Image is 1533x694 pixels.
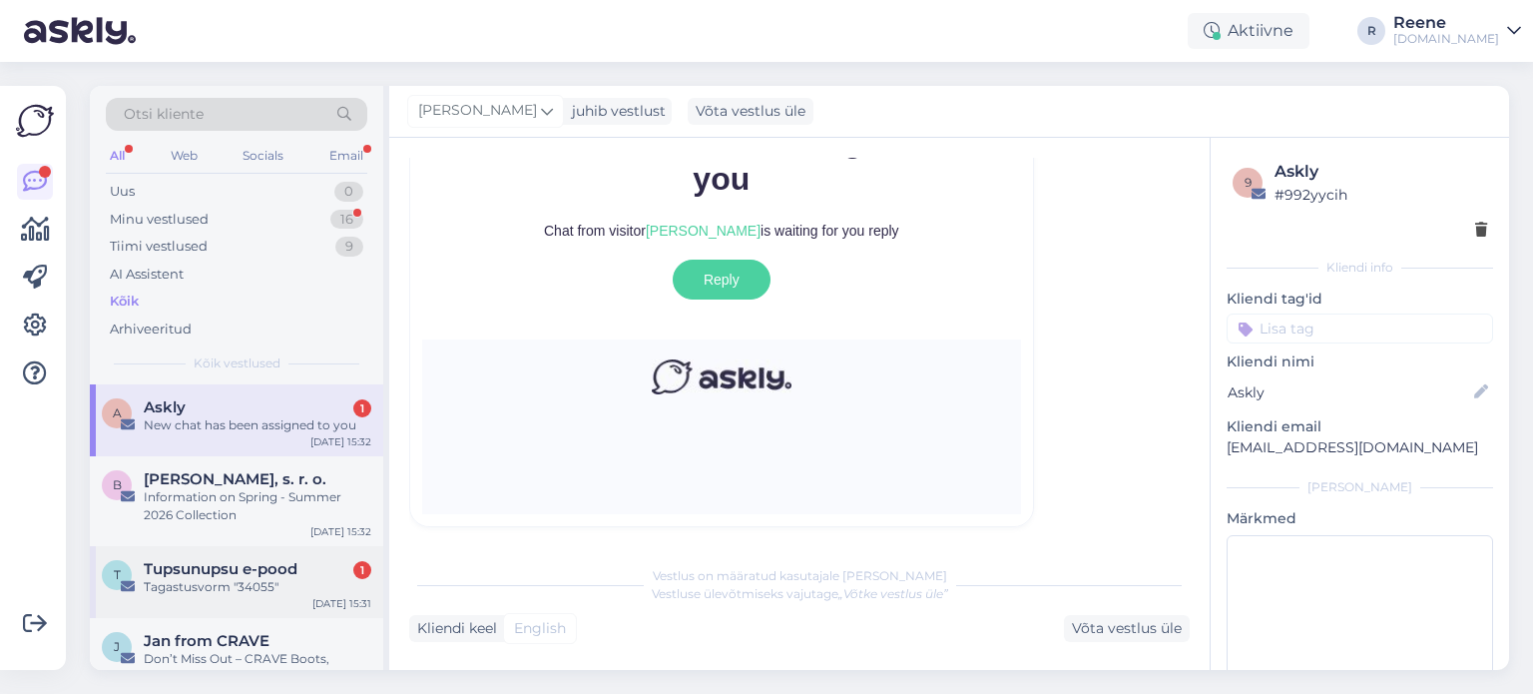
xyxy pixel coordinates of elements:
[652,359,791,395] img: Askly logo
[110,320,192,340] div: Arhiveeritud
[144,398,186,416] span: Askly
[652,586,948,601] span: Vestluse ülevõtmiseks vajutage
[673,260,770,300] a: Reply
[110,210,209,230] div: Minu vestlused
[1188,13,1309,49] div: Aktiivne
[113,477,122,492] span: B
[330,210,363,230] div: 16
[1393,15,1499,31] div: Reene
[353,399,371,417] div: 1
[353,561,371,579] div: 1
[1227,508,1493,529] p: Märkmed
[688,98,813,125] div: Võta vestlus üle
[564,101,666,122] div: juhib vestlust
[838,586,948,601] i: „Võtke vestlus üle”
[1227,259,1493,277] div: Kliendi info
[1227,478,1493,496] div: [PERSON_NAME]
[409,618,497,639] div: Kliendi keel
[1275,160,1487,184] div: Askly
[110,182,135,202] div: Uus
[310,434,371,449] div: [DATE] 15:32
[144,632,269,650] span: Jan from CRAVE
[1393,31,1499,47] div: [DOMAIN_NAME]
[144,560,297,578] span: Tupsunupsu e-pood
[334,182,363,202] div: 0
[1357,17,1385,45] div: R
[194,354,280,372] span: Kõik vestlused
[1275,184,1487,206] div: # 992yycih
[110,265,184,285] div: AI Assistent
[1227,289,1493,310] p: Kliendi tag'id
[144,650,371,686] div: Don’t Miss Out – CRAVE Boots, Prewalkers and Slippers Ready to Order
[1393,15,1521,47] a: Reene[DOMAIN_NAME]
[239,143,287,169] div: Socials
[325,143,367,169] div: Email
[310,524,371,539] div: [DATE] 15:32
[124,104,204,125] span: Otsi kliente
[144,416,371,434] div: New chat has been assigned to you
[514,618,566,639] span: English
[467,122,976,223] h3: New chat has been assigned to you
[144,470,326,488] span: BEDA, s. r. o.
[167,143,202,169] div: Web
[110,292,139,312] div: Kõik
[1227,314,1493,344] input: Lisa tag
[418,100,537,122] span: [PERSON_NAME]
[335,237,363,257] div: 9
[1064,615,1190,642] div: Võta vestlus üle
[114,639,120,654] span: J
[114,567,121,582] span: T
[1227,351,1493,372] p: Kliendi nimi
[467,223,976,240] p: Chat from visitor is waiting for you reply
[110,237,208,257] div: Tiimi vestlused
[704,272,740,288] span: Reply
[144,578,371,596] div: Tagastusvorm "34055"
[1228,381,1470,403] input: Lisa nimi
[312,596,371,611] div: [DATE] 15:31
[106,143,129,169] div: All
[1245,175,1252,190] span: 9
[16,102,54,140] img: Askly Logo
[646,223,761,239] span: [PERSON_NAME]
[144,488,371,524] div: Information on Spring - Summer 2026 Collection
[653,568,947,583] span: Vestlus on määratud kasutajale [PERSON_NAME]
[1227,437,1493,458] p: [EMAIL_ADDRESS][DOMAIN_NAME]
[113,405,122,420] span: A
[1227,416,1493,437] p: Kliendi email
